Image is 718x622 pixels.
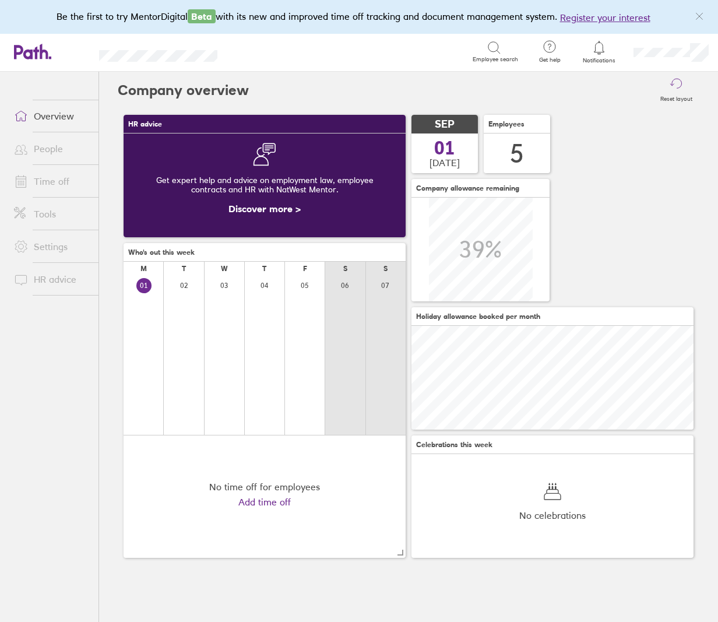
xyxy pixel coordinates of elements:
[5,268,98,291] a: HR advice
[580,40,618,64] a: Notifications
[182,265,186,273] div: T
[653,72,699,109] button: Reset layout
[488,120,525,128] span: Employees
[57,9,662,24] div: Be the first to try MentorDigital with its new and improved time off tracking and document manage...
[653,92,699,103] label: Reset layout
[118,72,249,109] h2: Company overview
[5,137,98,160] a: People
[128,248,195,256] span: Who's out this week
[510,139,524,168] div: 5
[531,57,569,64] span: Get help
[383,265,388,273] div: S
[560,10,650,24] button: Register your interest
[221,265,228,273] div: W
[435,118,455,131] span: SEP
[262,265,266,273] div: T
[238,497,291,507] a: Add time off
[473,56,518,63] span: Employee search
[416,184,519,192] span: Company allowance remaining
[416,312,540,321] span: Holiday allowance booked per month
[430,157,460,168] span: [DATE]
[5,170,98,193] a: Time off
[5,104,98,128] a: Overview
[343,265,347,273] div: S
[5,235,98,258] a: Settings
[580,57,618,64] span: Notifications
[303,265,307,273] div: F
[5,202,98,226] a: Tools
[140,265,147,273] div: M
[434,139,455,157] span: 01
[209,482,320,492] div: No time off for employees
[133,166,396,203] div: Get expert help and advice on employment law, employee contracts and HR with NatWest Mentor.
[188,9,216,23] span: Beta
[128,120,162,128] span: HR advice
[416,441,492,449] span: Celebrations this week
[519,510,586,521] span: No celebrations
[228,203,301,215] a: Discover more >
[249,46,279,57] div: Search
